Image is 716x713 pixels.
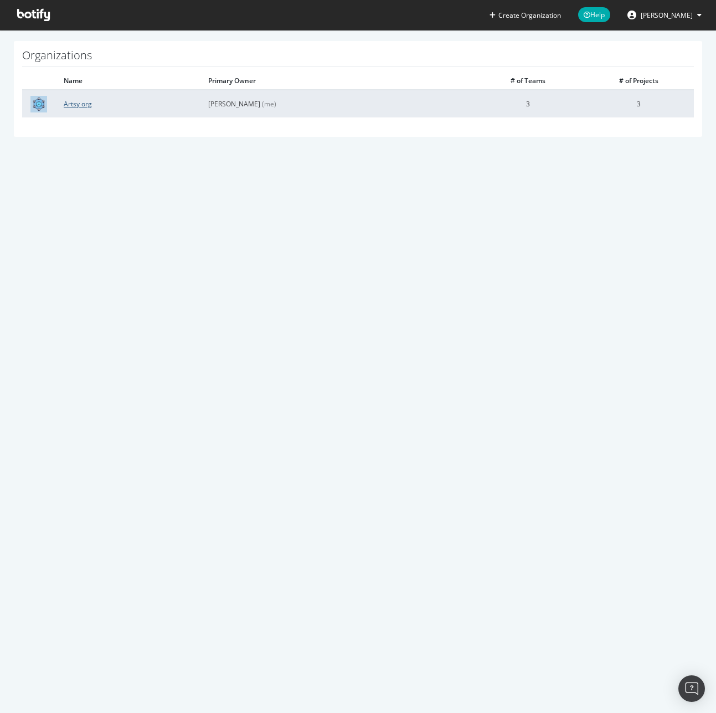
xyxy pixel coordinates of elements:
td: 3 [583,90,694,117]
th: # of Teams [472,72,583,90]
h1: Organizations [22,49,694,66]
img: Artsy org [30,96,47,112]
th: # of Projects [583,72,694,90]
span: Jenna Poczik [641,11,693,20]
td: [PERSON_NAME] [200,90,472,117]
button: Create Organization [489,10,562,20]
td: 3 [472,90,583,117]
div: Open Intercom Messenger [678,675,705,702]
th: Primary Owner [200,72,472,90]
th: Name [55,72,200,90]
a: Artsy org [64,99,92,109]
span: Help [578,7,610,22]
button: [PERSON_NAME] [619,6,710,24]
span: (me) [262,99,276,109]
